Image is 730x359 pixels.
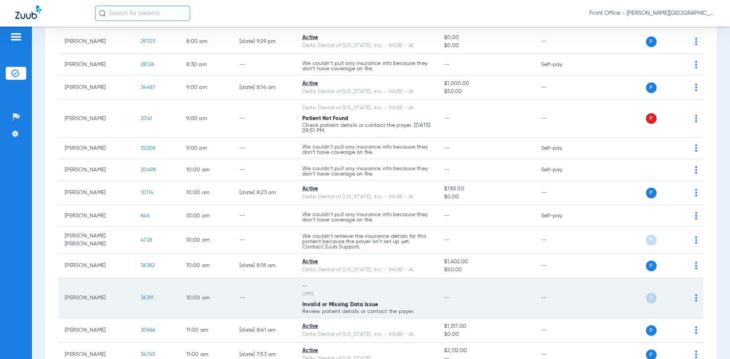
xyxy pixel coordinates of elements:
[180,54,233,76] td: 8:30 AM
[233,54,296,76] td: --
[535,181,586,205] td: --
[535,30,586,54] td: --
[302,123,432,133] p: Check patient details or contact the payer. [DATE] 09:51 PM.
[233,254,296,278] td: [DATE] 8:18 AM
[180,30,233,54] td: 8:00 AM
[302,144,432,155] p: We couldn’t pull any insurance info because they don’t have coverage on file.
[180,278,233,318] td: 10:00 AM
[233,278,296,318] td: --
[233,227,296,254] td: --
[444,116,450,121] span: --
[302,116,348,121] span: Patient Not Found
[444,213,450,218] span: --
[59,54,135,76] td: [PERSON_NAME]
[59,76,135,100] td: [PERSON_NAME]
[444,167,450,172] span: --
[302,193,432,201] div: Delta Dental of [US_STATE], Inc. - (HUB) - AI
[141,327,155,333] span: 30666
[180,254,233,278] td: 10:00 AM
[59,181,135,205] td: [PERSON_NAME]
[646,36,657,47] span: P
[444,237,450,243] span: --
[695,236,697,244] img: group-dot-blue.svg
[695,84,697,91] img: group-dot-blue.svg
[180,159,233,181] td: 10:00 AM
[646,113,657,124] span: P
[180,100,233,138] td: 9:00 AM
[141,237,152,243] span: 4728
[646,261,657,271] span: P
[95,6,190,21] input: Search for patients
[302,212,432,223] p: We couldn’t pull any insurance info because they don’t have coverage on file.
[646,235,657,245] span: P
[180,181,233,205] td: 10:00 AM
[59,278,135,318] td: [PERSON_NAME]
[233,318,296,343] td: [DATE] 8:41 AM
[180,227,233,254] td: 10:00 AM
[444,62,450,67] span: --
[302,80,432,88] div: Active
[233,138,296,159] td: --
[444,258,528,266] span: $1,402.00
[695,262,697,269] img: group-dot-blue.svg
[646,188,657,198] span: P
[59,227,135,254] td: [PERSON_NAME] [PERSON_NAME]
[444,145,450,151] span: --
[302,34,432,42] div: Active
[141,145,156,151] span: 32208
[695,189,697,196] img: group-dot-blue.svg
[589,9,715,17] span: Front Office - [PERSON_NAME][GEOGRAPHIC_DATA] Dental Care
[180,318,233,343] td: 11:00 AM
[302,302,378,307] span: Invalid or Missing Data Issue
[302,290,432,298] div: UMR
[535,159,586,181] td: Self-pay
[141,295,154,300] span: 36391
[535,54,586,76] td: Self-pay
[141,263,155,268] span: 36382
[302,309,432,314] p: Review patient details or contact the payer.
[233,181,296,205] td: [DATE] 8:23 AM
[302,61,432,71] p: We couldn’t pull any insurance info because they don’t have coverage on file.
[444,266,528,274] span: $50.00
[141,213,149,218] span: 646
[444,185,528,193] span: $785.50
[444,193,528,201] span: $0.00
[10,32,22,41] img: hamburger-icon
[302,185,432,193] div: Active
[535,318,586,343] td: --
[233,100,296,138] td: --
[444,331,528,338] span: $0.00
[59,30,135,54] td: [PERSON_NAME]
[302,166,432,177] p: We couldn’t pull any insurance info because they don’t have coverage on file.
[302,331,432,338] div: Delta Dental of [US_STATE], Inc. - (HUB) - AI
[302,266,432,274] div: Delta Dental of [US_STATE], Inc. - (HUB) - AI
[444,88,528,96] span: $50.00
[99,10,106,17] img: Search Icon
[444,42,528,50] span: $0.00
[180,76,233,100] td: 9:00 AM
[302,88,432,96] div: Delta Dental of [US_STATE], Inc. - (HUB) - AI
[535,205,586,227] td: Self-pay
[444,323,528,331] span: $1,317.00
[692,323,730,359] iframe: Chat Widget
[535,76,586,100] td: --
[180,138,233,159] td: 9:00 AM
[302,258,432,266] div: Active
[695,144,697,152] img: group-dot-blue.svg
[302,42,432,50] div: Delta Dental of [US_STATE], Inc. - (HUB) - AI
[444,347,528,355] span: $2,132.00
[695,166,697,174] img: group-dot-blue.svg
[302,347,432,355] div: Active
[535,278,586,318] td: --
[141,62,154,67] span: 28126
[141,85,156,90] span: 34487
[233,30,296,54] td: [DATE] 9:29 PM
[695,61,697,68] img: group-dot-blue.svg
[59,205,135,227] td: [PERSON_NAME]
[444,80,528,88] span: $1,000.00
[535,227,586,254] td: --
[695,38,697,45] img: group-dot-blue.svg
[695,115,697,122] img: group-dot-blue.svg
[444,34,528,42] span: $0.00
